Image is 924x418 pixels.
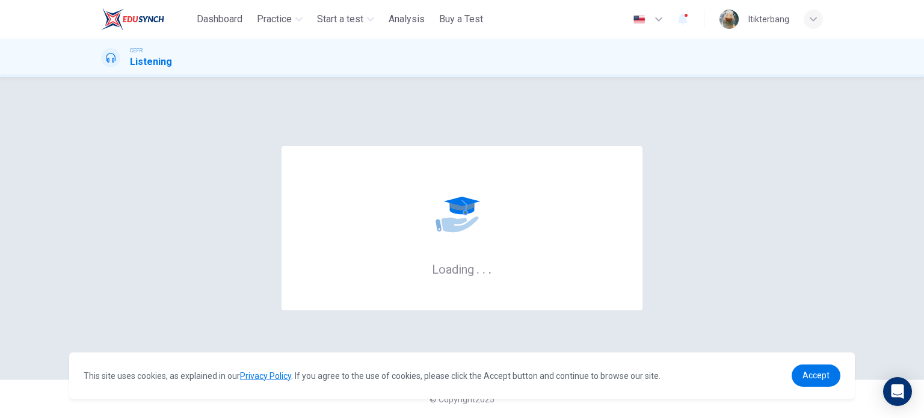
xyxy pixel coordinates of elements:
img: Profile picture [719,10,739,29]
h1: Listening [130,55,172,69]
button: Dashboard [192,8,247,30]
span: Practice [257,12,292,26]
a: ELTC logo [101,7,192,31]
h6: . [488,258,492,278]
a: Privacy Policy [240,371,291,381]
button: Analysis [384,8,430,30]
span: Dashboard [197,12,242,26]
span: © Copyright 2025 [430,395,494,404]
img: en [632,15,647,24]
h6: Loading [432,261,492,277]
span: Analysis [389,12,425,26]
span: Start a test [317,12,363,26]
button: Start a test [312,8,379,30]
span: Accept [802,370,830,380]
span: CEFR [130,46,143,55]
div: Open Intercom Messenger [883,377,912,406]
div: cookieconsent [69,352,855,399]
button: Practice [252,8,307,30]
button: Buy a Test [434,8,488,30]
a: dismiss cookie message [792,364,840,387]
h6: . [482,258,486,278]
img: ELTC logo [101,7,164,31]
div: Itikterbang [748,12,789,26]
span: This site uses cookies, as explained in our . If you agree to the use of cookies, please click th... [84,371,661,381]
h6: . [476,258,480,278]
span: Buy a Test [439,12,483,26]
